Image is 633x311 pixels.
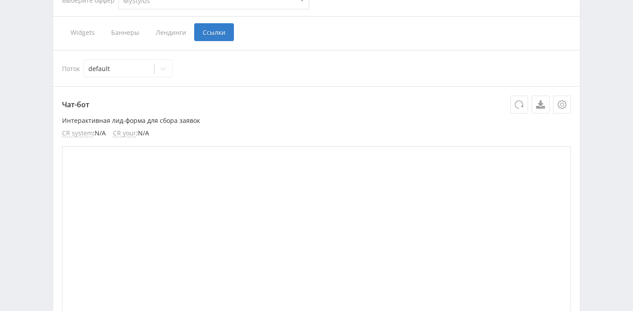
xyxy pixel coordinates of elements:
div: Поток [62,59,571,77]
span: Баннеры [103,23,147,41]
span: Widgets [62,23,103,41]
span: CR your [113,130,136,137]
li: : N/A [62,130,106,137]
li: : N/A [113,130,149,137]
span: Ссылки [194,23,234,41]
span: Лендинги [147,23,194,41]
span: CR system [62,130,93,137]
a: Скачать [532,96,550,113]
p: Интерактивная лид-форма для сбора заявок [62,117,571,124]
button: Настройки [553,96,571,113]
p: Чат-бот [62,96,571,113]
button: Обновить [510,96,528,113]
